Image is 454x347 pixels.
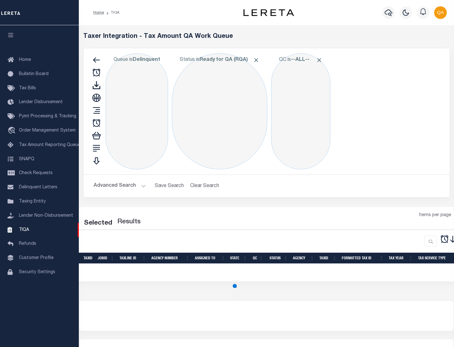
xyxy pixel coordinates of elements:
img: logo-dark.svg [243,9,294,16]
span: Taxing Entity [19,199,46,204]
span: Click to Remove [316,57,323,63]
span: Check Requests [19,171,53,175]
span: Security Settings [19,270,55,274]
th: Assigned To [192,253,228,264]
span: Home [19,58,31,62]
span: Items per page [419,212,451,219]
span: Order Management System [19,128,76,133]
b: Delinquent [133,57,160,62]
th: Tax Year [386,253,416,264]
button: Advanced Search [94,180,146,192]
span: Refunds [19,242,36,246]
span: Tax Bills [19,86,36,91]
li: TIQA [104,10,119,15]
b: --ALL-- [291,57,310,62]
th: Agency Number [149,253,192,264]
span: SNAPQ [19,157,34,161]
span: TIQA [19,227,29,232]
div: Click to Edit [106,53,168,169]
th: Status [266,253,290,264]
span: Lender Non-Disbursement [19,214,73,218]
span: Bulletin Board [19,72,49,76]
button: Clear Search [188,180,222,192]
button: Save Search [151,180,188,192]
th: State [228,253,250,264]
span: Customer Profile [19,256,54,260]
span: Tax Amount Reporting Queue [19,143,80,147]
i: travel_explore [8,127,18,135]
th: Formatted Tax ID [339,253,386,264]
th: Agency [290,253,317,264]
label: Results [117,217,141,227]
th: TaxID [317,253,339,264]
a: Home [93,11,104,15]
div: Click to Edit [172,53,267,169]
th: JobID [95,253,117,264]
span: Lender Disbursement [19,100,63,104]
div: Selected [84,218,112,228]
th: TaxID [81,253,95,264]
th: QC [250,253,266,264]
h5: Taxer Integration - Tax Amount QA Work Queue [83,33,450,40]
span: Click to Remove [253,57,259,63]
div: Click to Edit [271,53,330,169]
span: Delinquent Letters [19,185,57,190]
span: Pymt Processing & Tracking [19,114,76,119]
img: svg+xml;base64,PHN2ZyB4bWxucz0iaHR0cDovL3d3dy53My5vcmcvMjAwMC9zdmciIHBvaW50ZXItZXZlbnRzPSJub25lIi... [434,6,447,19]
th: TaxLine ID [117,253,149,264]
b: Ready for QA (RQA) [200,57,259,62]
